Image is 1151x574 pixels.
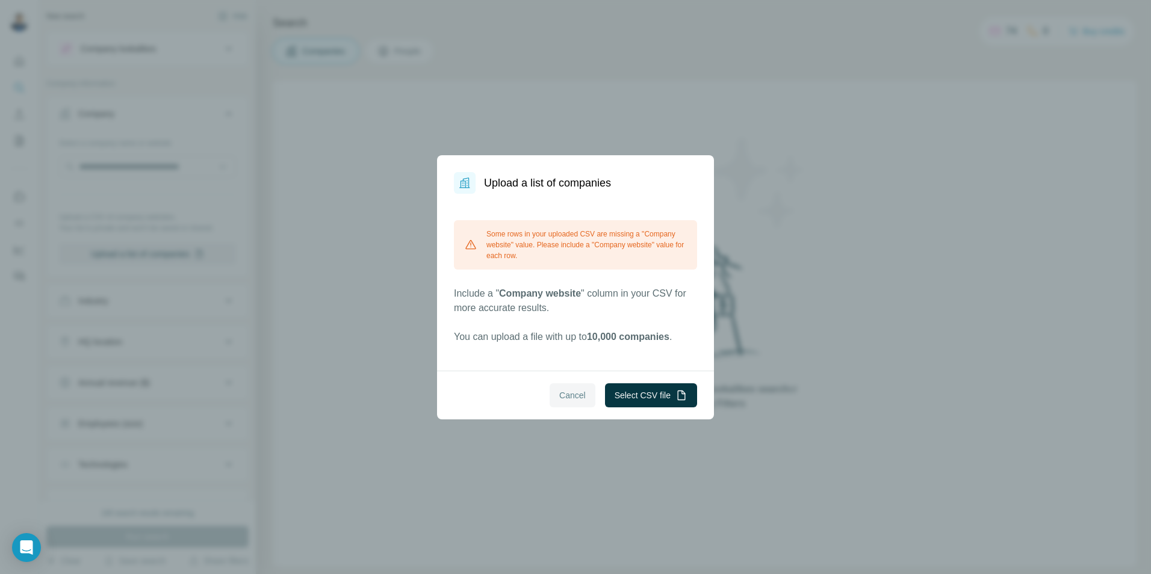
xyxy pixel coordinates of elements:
[499,288,581,298] span: Company website
[12,533,41,562] div: Open Intercom Messenger
[559,389,586,401] span: Cancel
[454,286,697,315] p: Include a " " column in your CSV for more accurate results.
[454,220,697,270] div: Some rows in your uploaded CSV are missing a "Company website" value. Please include a "Company w...
[484,174,611,191] h1: Upload a list of companies
[550,383,595,407] button: Cancel
[605,383,697,407] button: Select CSV file
[454,330,697,344] p: You can upload a file with up to .
[587,332,669,342] span: 10,000 companies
